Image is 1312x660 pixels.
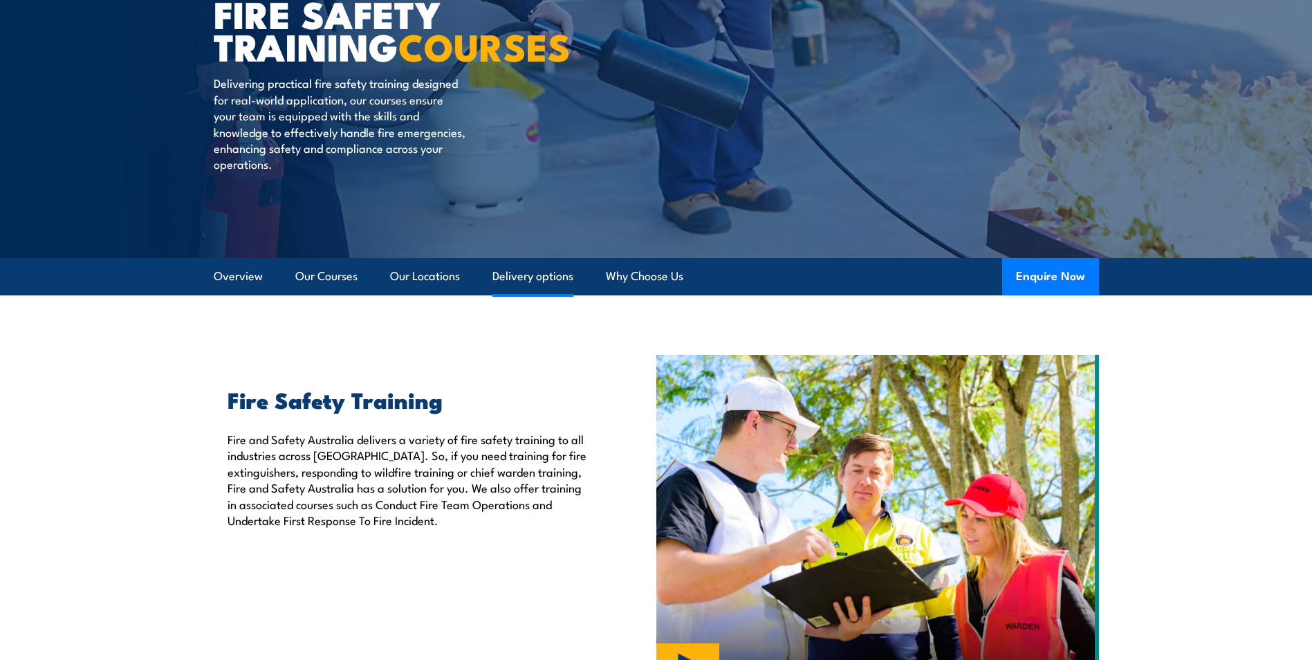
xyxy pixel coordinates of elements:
[398,17,571,74] strong: COURSES
[390,258,460,295] a: Our Locations
[492,258,573,295] a: Delivery options
[606,258,683,295] a: Why Choose Us
[214,75,466,172] p: Delivering practical fire safety training designed for real-world application, our courses ensure...
[228,431,593,528] p: Fire and Safety Australia delivers a variety of fire safety training to all industries across [GE...
[295,258,358,295] a: Our Courses
[228,389,593,409] h2: Fire Safety Training
[214,258,263,295] a: Overview
[1002,258,1099,295] button: Enquire Now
